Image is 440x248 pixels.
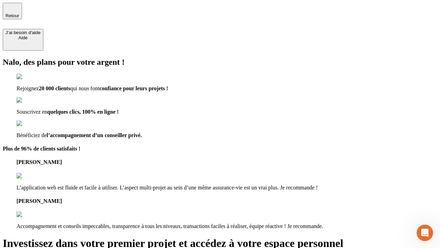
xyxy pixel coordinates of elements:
span: Bénéficiez de [16,132,47,138]
div: Aide [5,35,41,40]
h4: [PERSON_NAME] [16,198,437,204]
span: qui nous font [70,85,99,91]
span: l’accompagnement d’un conseiller privé. [47,132,142,138]
span: Souscrivez en [16,109,47,115]
p: L’application web est fluide et facile à utiliser. L’aspect multi-projet au sein d’une même assur... [16,185,437,191]
div: J’ai besoin d'aide [5,30,41,35]
span: Rejoignez [16,85,39,91]
span: confiance pour leurs projets ! [99,85,168,91]
h2: Nalo, des plans pour votre argent ! [3,58,437,67]
h4: Plus de 96% de clients satisfaits ! [3,146,437,152]
img: reviews stars [16,211,51,218]
img: checkmark [16,121,46,127]
button: Retour [3,3,22,19]
iframe: Intercom live chat [417,225,433,241]
img: checkmark [16,97,46,103]
p: Accompagnement et conseils impeccables, transparence à tous les niveaux, transactions faciles à r... [16,223,437,229]
h4: [PERSON_NAME] [16,159,437,165]
span: quelques clics, 100% en ligne ! [47,109,119,115]
button: J’ai besoin d'aideAide [3,29,43,51]
span: 20 000 clients [39,85,70,91]
img: reviews stars [16,173,51,179]
img: checkmark [16,74,46,80]
span: Retour [5,13,19,18]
